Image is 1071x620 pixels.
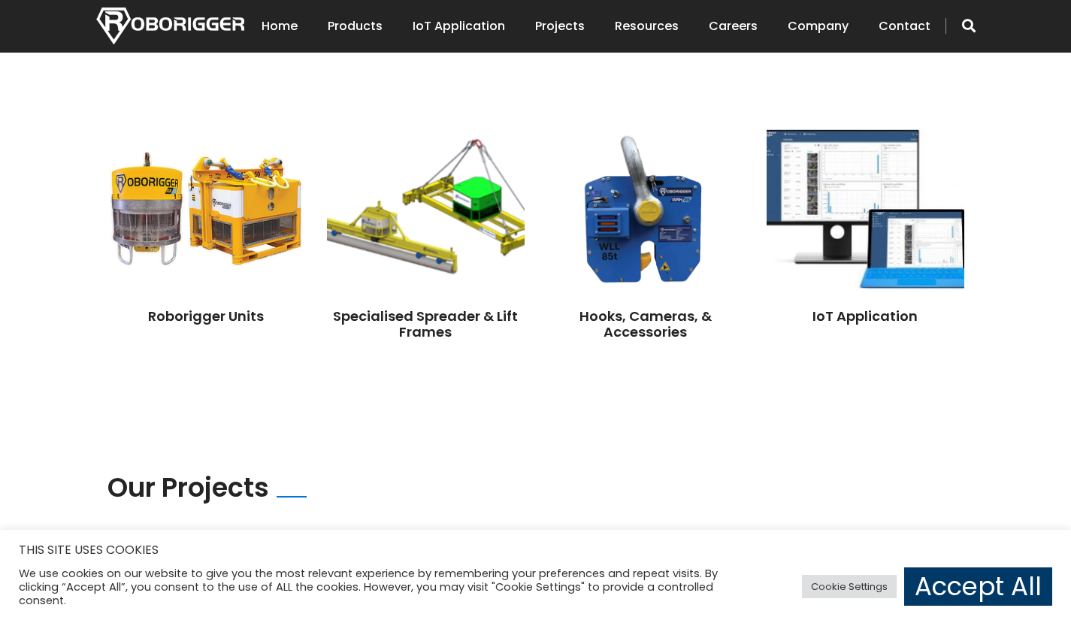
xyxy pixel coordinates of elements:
[413,3,505,50] a: IoT Application
[19,567,743,607] div: We use cookies on our website to give you the most relevant experience by remembering your prefer...
[96,8,244,44] img: Nortech
[262,3,298,50] a: Home
[579,307,712,342] a: Hooks, Cameras, & Accessories
[333,307,518,342] a: Specialised Spreader & Lift Frames
[788,3,849,50] a: Company
[812,307,918,325] a: IoT Application
[19,540,1052,560] h5: THIS SITE USES COOKIES
[879,3,930,50] a: Contact
[802,575,897,598] a: Cookie Settings
[148,307,264,325] a: Roborigger Units
[709,3,758,50] a: Careers
[535,3,585,50] a: Projects
[328,3,383,50] a: Products
[615,3,679,50] a: Resources
[904,567,1052,606] a: Accept All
